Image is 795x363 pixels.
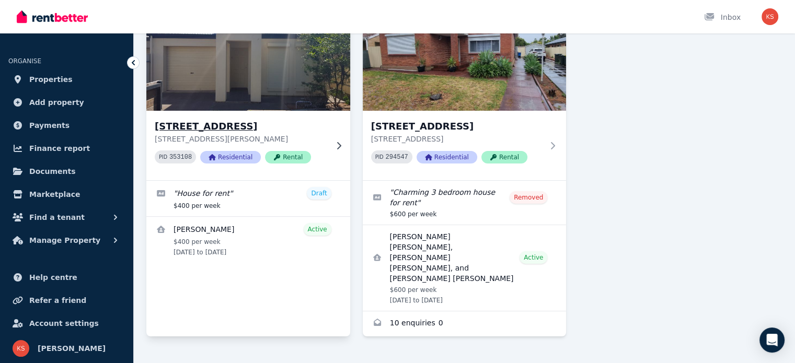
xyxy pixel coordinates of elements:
span: Rental [481,151,527,163]
div: Inbox [704,12,741,22]
span: Manage Property [29,234,100,247]
span: Residential [417,151,477,163]
a: View details for Francis Erhunmwunse [146,217,350,263]
a: Enquiries for 37 Ways Road, Hampstead Gardens [363,311,567,336]
div: Open Intercom Messenger [759,327,785,353]
small: PID [375,154,384,160]
a: Payments [8,115,125,136]
span: Finance report [29,142,90,155]
span: [PERSON_NAME] [38,342,106,355]
span: Documents [29,165,76,178]
p: [STREET_ADDRESS] [371,134,544,144]
a: Marketplace [8,184,125,205]
span: Residential [200,151,261,163]
code: 353108 [169,154,192,161]
h3: [STREET_ADDRESS] [371,119,544,134]
span: Rental [265,151,311,163]
span: Properties [29,73,73,86]
a: Documents [8,161,125,182]
a: Account settings [8,313,125,334]
span: ORGANISE [8,57,41,65]
a: Edit listing: House for rent [146,181,350,216]
a: Add property [8,92,125,113]
img: RentBetter [17,9,88,25]
p: [STREET_ADDRESS][PERSON_NAME] [155,134,327,144]
small: PID [159,154,167,160]
img: Kosta Safos [13,340,29,357]
button: Manage Property [8,230,125,251]
a: Help centre [8,267,125,288]
span: Account settings [29,317,99,330]
a: 37 Ways Road, Hampstead Gardens[STREET_ADDRESS][STREET_ADDRESS]PID 294547ResidentialRental [363,10,567,180]
a: Refer a friend [8,290,125,311]
img: 2/40 York Terrace, Salisbury [141,8,355,113]
code: 294547 [386,154,408,161]
button: Find a tenant [8,207,125,228]
a: 2/40 York Terrace, Salisbury[STREET_ADDRESS][STREET_ADDRESS][PERSON_NAME]PID 353108ResidentialRental [146,10,350,180]
span: Payments [29,119,70,132]
h3: [STREET_ADDRESS] [155,119,327,134]
span: Help centre [29,271,77,284]
img: Kosta Safos [762,8,778,25]
a: Edit listing: Charming 3 bedroom house for rent [363,181,567,225]
span: Find a tenant [29,211,85,224]
a: View details for Syed Maisam Abbas, Syed Mustafa Abbas Jafri, and Mohtashim Nawaz Khan [363,225,567,311]
span: Marketplace [29,188,80,201]
span: Add property [29,96,84,109]
span: Refer a friend [29,294,86,307]
a: Properties [8,69,125,90]
a: Finance report [8,138,125,159]
img: 37 Ways Road, Hampstead Gardens [363,10,567,111]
